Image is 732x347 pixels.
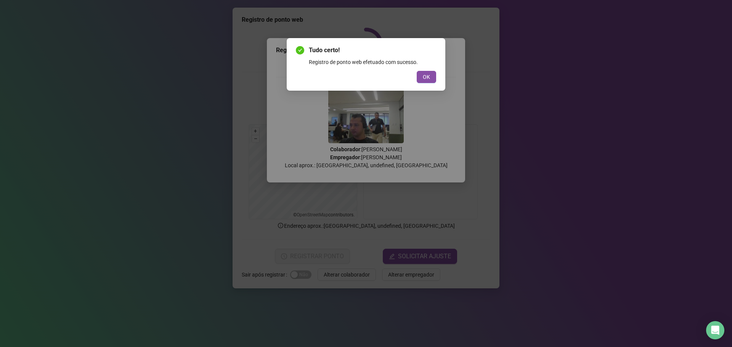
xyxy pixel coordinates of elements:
div: Registro de ponto web efetuado com sucesso. [309,58,436,66]
span: Tudo certo! [309,46,436,55]
button: OK [417,71,436,83]
div: Open Intercom Messenger [706,321,724,339]
span: OK [423,73,430,81]
span: check-circle [296,46,304,54]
